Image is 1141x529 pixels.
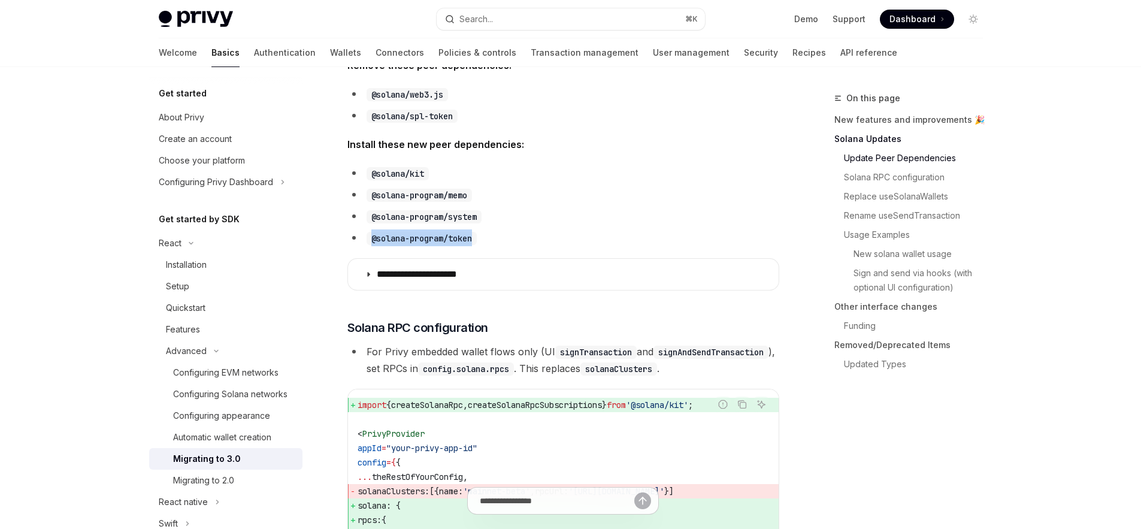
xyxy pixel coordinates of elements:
a: Usage Examples [834,225,992,244]
code: @solana-program/memo [367,189,472,202]
a: Other interface changes [834,297,992,316]
a: Migrating to 2.0 [149,470,302,491]
a: Recipes [792,38,826,67]
div: Automatic wallet creation [173,430,271,445]
span: theRestOfYourConfig [372,471,463,482]
a: Basics [211,38,240,67]
span: = [386,457,391,468]
button: Report incorrect code [715,397,731,412]
a: New solana wallet usage [834,244,992,264]
a: Sign and send via hooks (with optional UI configuration) [834,264,992,297]
span: "your-privy-app-id" [386,443,477,454]
a: Policies & controls [438,38,516,67]
span: = [382,443,386,454]
button: Copy the contents from the code block [734,397,750,412]
span: '@solana/kit' [626,400,688,410]
code: @solana/kit [367,167,429,180]
div: Installation [166,258,207,272]
a: Demo [794,13,818,25]
button: Ask AI [753,397,769,412]
a: Connectors [376,38,424,67]
div: Configuring Privy Dashboard [159,175,273,189]
div: Configuring appearance [173,409,270,423]
span: } [602,400,607,410]
code: @solana-program/token [367,232,477,245]
a: Authentication [254,38,316,67]
span: On this page [846,91,900,105]
span: < [358,428,362,439]
span: PrivyProvider [362,428,425,439]
a: Migrating to 3.0 [149,448,302,470]
div: Quickstart [166,301,205,315]
span: { [391,457,396,468]
span: , [463,471,468,482]
a: User management [653,38,730,67]
a: Transaction management [531,38,638,67]
span: import [358,400,386,410]
div: Features [166,322,200,337]
button: Send message [634,492,651,509]
a: Updated Types [834,355,992,374]
a: Automatic wallet creation [149,427,302,448]
button: Toggle dark mode [964,10,983,29]
a: Choose your platform [149,150,302,171]
a: Quickstart [149,297,302,319]
span: { [396,457,401,468]
div: Setup [166,279,189,294]
a: Features [149,319,302,340]
div: Search... [459,12,493,26]
code: config.solana.rpcs [418,362,514,376]
button: Toggle Advanced section [149,340,302,362]
a: New features and improvements 🎉 [834,110,992,129]
div: Migrating to 2.0 [173,473,234,488]
a: Configuring appearance [149,405,302,427]
code: solanaClusters [580,362,657,376]
div: About Privy [159,110,204,125]
a: Funding [834,316,992,335]
code: signAndSendTransaction [653,346,768,359]
code: @solana/web3.js [367,88,448,101]
code: @solana-program/system [367,210,482,223]
span: ; [688,400,693,410]
div: React [159,236,181,250]
img: light logo [159,11,233,28]
a: Configuring EVM networks [149,362,302,383]
div: Choose your platform [159,153,245,168]
a: Security [744,38,778,67]
span: from [607,400,626,410]
span: , [463,400,468,410]
a: Replace useSolanaWallets [834,187,992,206]
a: Installation [149,254,302,276]
a: Welcome [159,38,197,67]
code: signTransaction [555,346,637,359]
div: Create an account [159,132,232,146]
a: Wallets [330,38,361,67]
div: Advanced [166,344,207,358]
span: Solana RPC configuration [347,319,488,336]
a: Configuring Solana networks [149,383,302,405]
button: Toggle React native section [149,491,302,513]
a: Dashboard [880,10,954,29]
button: Toggle React section [149,232,302,254]
a: API reference [840,38,897,67]
a: Rename useSendTransaction [834,206,992,225]
span: createSolanaRpc [391,400,463,410]
div: React native [159,495,208,509]
h5: Get started [159,86,207,101]
span: Dashboard [889,13,936,25]
span: { [386,400,391,410]
span: config [358,457,386,468]
div: Migrating to 3.0 [173,452,241,466]
button: Toggle Configuring Privy Dashboard section [149,171,302,193]
a: Solana Updates [834,129,992,149]
code: @solana/spl-token [367,110,458,123]
a: Setup [149,276,302,297]
span: createSolanaRpcSubscriptions [468,400,602,410]
a: Solana RPC configuration [834,168,992,187]
a: Support [833,13,865,25]
li: For Privy embedded wallet flows only (UI and ), set RPCs in . This replaces . [347,343,779,377]
div: Configuring Solana networks [173,387,287,401]
div: Configuring EVM networks [173,365,279,380]
span: ⌘ K [685,14,698,24]
button: Open search [437,8,705,30]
